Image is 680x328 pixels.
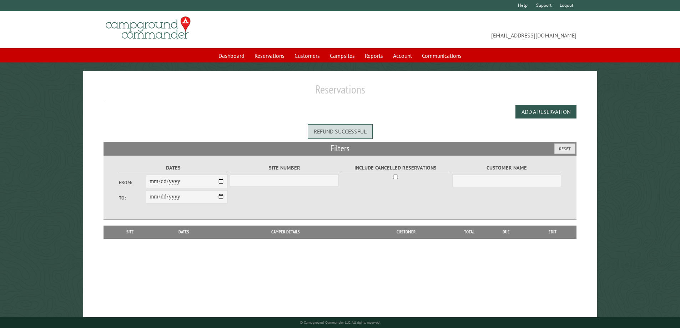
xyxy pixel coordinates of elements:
[104,14,193,42] img: Campground Commander
[308,124,373,138] div: Refund successful
[515,105,576,118] button: Add a Reservation
[452,164,561,172] label: Customer Name
[389,49,416,62] a: Account
[361,49,387,62] a: Reports
[455,226,484,238] th: Total
[484,226,529,238] th: Due
[357,226,455,238] th: Customer
[119,179,146,186] label: From:
[341,164,450,172] label: Include Cancelled Reservations
[529,226,577,238] th: Edit
[290,49,324,62] a: Customers
[250,49,289,62] a: Reservations
[214,49,249,62] a: Dashboard
[215,226,357,238] th: Camper Details
[153,226,215,238] th: Dates
[230,164,339,172] label: Site Number
[300,320,381,325] small: © Campground Commander LLC. All rights reserved.
[104,142,577,155] h2: Filters
[107,226,153,238] th: Site
[326,49,359,62] a: Campsites
[119,164,228,172] label: Dates
[554,143,575,154] button: Reset
[119,195,146,201] label: To:
[340,20,577,40] span: [EMAIL_ADDRESS][DOMAIN_NAME]
[418,49,466,62] a: Communications
[104,82,577,102] h1: Reservations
